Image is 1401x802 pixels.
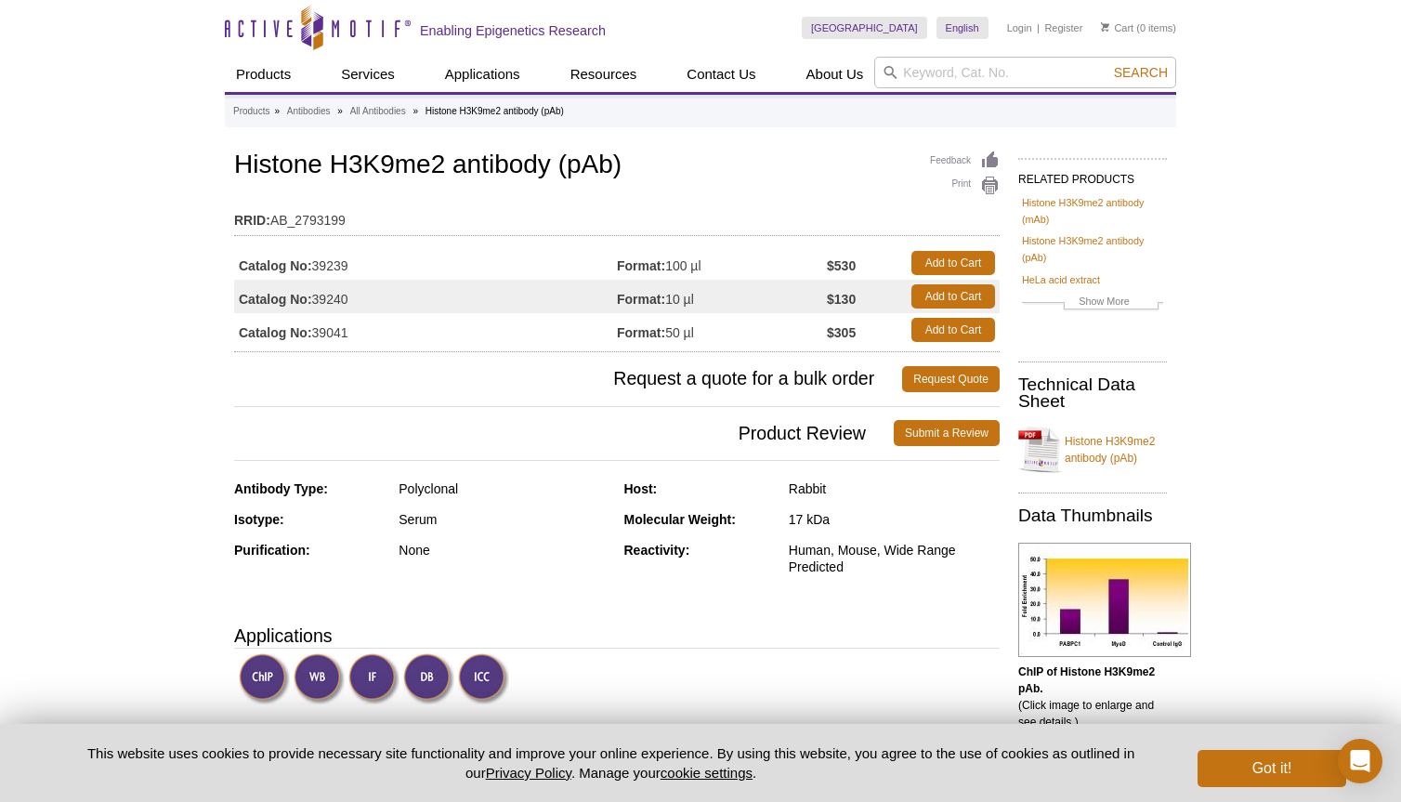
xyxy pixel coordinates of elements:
[827,291,856,308] strong: $130
[617,313,827,347] td: 50 µl
[795,57,875,92] a: About Us
[233,103,269,120] a: Products
[234,719,1000,745] h3: Published Applications
[337,106,343,116] li: »
[234,420,894,446] span: Product Review
[399,542,609,559] div: None
[911,284,995,309] a: Add to Cart
[617,257,665,274] strong: Format:
[661,765,753,781] button: cookie settings
[624,543,690,558] strong: Reactivity:
[617,246,827,280] td: 100 µl
[399,511,609,528] div: Serum
[559,57,648,92] a: Resources
[1108,64,1173,81] button: Search
[1018,664,1167,730] p: (Click image to enlarge and see details.)
[234,512,284,527] strong: Isotype:
[420,22,606,39] h2: Enabling Epigenetics Research
[1022,271,1100,288] a: HeLa acid extract
[1114,65,1168,80] span: Search
[234,201,1000,230] td: AB_2793199
[1101,21,1133,34] a: Cart
[239,291,312,308] strong: Catalog No:
[239,324,312,341] strong: Catalog No:
[617,280,827,313] td: 10 µl
[426,106,564,116] li: Histone H3K9me2 antibody (pAb)
[434,57,531,92] a: Applications
[234,543,310,558] strong: Purification:
[1101,17,1176,39] li: (0 items)
[1338,739,1382,783] div: Open Intercom Messenger
[330,57,406,92] a: Services
[239,653,290,704] img: ChIP Validated
[930,176,1000,196] a: Print
[348,653,399,704] img: Immunofluorescence Validated
[894,420,1000,446] a: Submit a Review
[1007,21,1032,34] a: Login
[55,743,1167,782] p: This website uses cookies to provide necessary site functionality and improve your online experie...
[458,653,509,704] img: Immunocytochemistry Validated
[1044,21,1082,34] a: Register
[234,212,270,229] strong: RRID:
[1101,22,1109,32] img: Your Cart
[403,653,454,704] img: Dot Blot Validated
[1018,158,1167,191] h2: RELATED PRODUCTS
[936,17,989,39] a: English
[234,313,617,347] td: 39041
[827,257,856,274] strong: $530
[1037,17,1040,39] li: |
[617,291,665,308] strong: Format:
[234,280,617,313] td: 39240
[486,765,571,781] a: Privacy Policy
[827,324,856,341] strong: $305
[789,511,1000,528] div: 17 kDa
[911,251,995,275] a: Add to Cart
[412,106,418,116] li: »
[234,151,1000,182] h1: Histone H3K9me2 antibody (pAb)
[294,653,345,704] img: Western Blot Validated
[1018,376,1167,410] h2: Technical Data Sheet
[802,17,927,39] a: [GEOGRAPHIC_DATA]
[874,57,1176,88] input: Keyword, Cat. No.
[911,318,995,342] a: Add to Cart
[1018,507,1167,524] h2: Data Thumbnails
[789,542,1000,575] div: Human, Mouse, Wide Range Predicted
[350,103,406,120] a: All Antibodies
[1022,293,1163,314] a: Show More
[234,622,1000,650] h3: Applications
[1018,543,1191,657] img: Histone H3K9me2 antibody (pAb) tested by ChIP.
[1198,750,1346,787] button: Got it!
[225,57,302,92] a: Products
[902,366,1000,392] a: Request Quote
[1018,665,1155,695] b: ChIP of Histone H3K9me2 pAb.
[930,151,1000,171] a: Feedback
[274,106,280,116] li: »
[287,103,331,120] a: Antibodies
[675,57,766,92] a: Contact Us
[789,480,1000,497] div: Rabbit
[399,480,609,497] div: Polyclonal
[1022,232,1163,266] a: Histone H3K9me2 antibody (pAb)
[239,257,312,274] strong: Catalog No:
[624,512,736,527] strong: Molecular Weight:
[1022,194,1163,228] a: Histone H3K9me2 antibody (mAb)
[234,366,902,392] span: Request a quote for a bulk order
[624,481,658,496] strong: Host:
[234,481,328,496] strong: Antibody Type:
[1018,422,1167,478] a: Histone H3K9me2 antibody (pAb)
[617,324,665,341] strong: Format:
[234,246,617,280] td: 39239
